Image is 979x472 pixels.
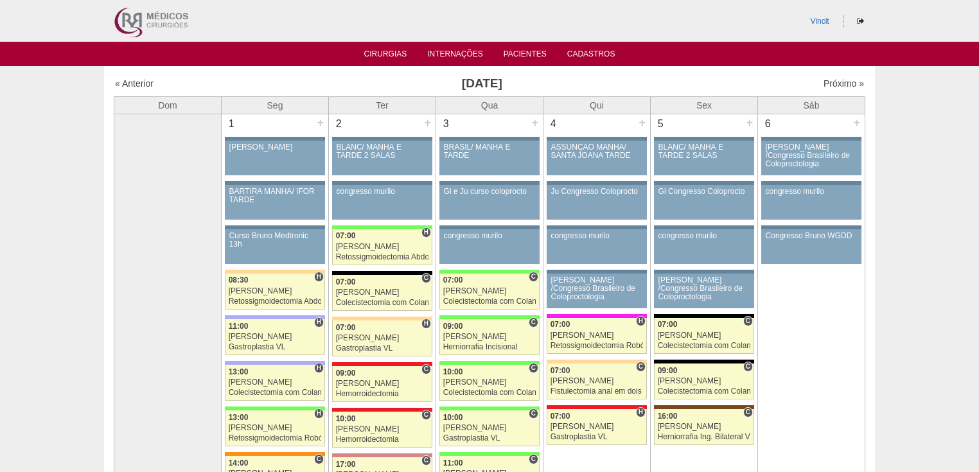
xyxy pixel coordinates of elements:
[443,333,536,341] div: [PERSON_NAME]
[651,114,671,134] div: 5
[225,185,325,220] a: BARTIRA MANHÃ/ IFOR TARDE
[444,143,536,160] div: BRASIL/ MANHÃ E TARDE
[443,322,463,331] span: 09:00
[443,434,536,442] div: Gastroplastia VL
[529,408,538,419] span: Consultório
[332,366,432,402] a: C 09:00 [PERSON_NAME] Hemorroidectomia
[547,318,647,354] a: H 07:00 [PERSON_NAME] Retossigmoidectomia Robótica
[314,272,324,282] span: Hospital
[421,319,431,329] span: Hospital
[332,185,432,220] a: congresso murilo
[543,96,651,114] th: Qui
[824,78,864,89] a: Próximo »
[547,274,647,308] a: [PERSON_NAME] /Congresso Brasileiro de Coloproctologia
[743,407,753,417] span: Consultório
[654,363,754,399] a: C 09:00 [PERSON_NAME] Colecistectomia com Colangiografia VL
[332,181,432,185] div: Key: Aviso
[443,413,463,422] span: 10:00
[229,459,249,468] span: 14:00
[229,275,249,284] span: 08:30
[761,181,861,185] div: Key: Aviso
[547,409,647,445] a: H 07:00 [PERSON_NAME] Gastroplastia VL
[743,316,753,326] span: Consultório
[225,225,325,229] div: Key: Aviso
[314,408,324,419] span: Hospital
[529,454,538,464] span: Consultório
[658,143,750,160] div: BLANC/ MANHÃ E TARDE 2 SALAS
[229,343,322,351] div: Gastroplastia VL
[422,114,433,131] div: +
[547,185,647,220] a: Ju Congresso Coloprocto
[225,137,325,141] div: Key: Aviso
[332,271,432,275] div: Key: Blanc
[551,366,570,375] span: 07:00
[225,319,325,355] a: H 11:00 [PERSON_NAME] Gastroplastia VL
[654,141,754,175] a: BLANC/ MANHÃ E TARDE 2 SALAS
[229,434,322,442] div: Retossigmoidectomia Robótica
[654,229,754,264] a: congresso murilo
[758,96,865,114] th: Sáb
[766,143,858,169] div: [PERSON_NAME] /Congresso Brasileiro de Coloproctologia
[547,405,647,409] div: Key: Assunção
[444,188,536,196] div: Gi e Ju curso coloprocto
[439,319,540,355] a: C 09:00 [PERSON_NAME] Herniorrafia Incisional
[229,333,322,341] div: [PERSON_NAME]
[336,435,429,444] div: Hemorroidectomia
[551,188,643,196] div: Ju Congresso Coloprocto
[229,232,321,249] div: Curso Bruno Medtronic 13h
[115,78,154,89] a: « Anterior
[658,377,751,385] div: [PERSON_NAME]
[761,225,861,229] div: Key: Aviso
[336,277,356,286] span: 07:00
[421,410,431,420] span: Consultório
[443,275,463,284] span: 07:00
[336,288,429,297] div: [PERSON_NAME]
[225,410,325,446] a: H 13:00 [PERSON_NAME] Retossigmoidectomia Robótica
[439,137,540,141] div: Key: Aviso
[439,270,540,274] div: Key: Brasil
[225,315,325,319] div: Key: Christóvão da Gama
[761,229,861,264] a: Congresso Bruno WGDD
[229,322,249,331] span: 11:00
[336,460,356,469] span: 17:00
[551,276,643,302] div: [PERSON_NAME] /Congresso Brasileiro de Coloproctologia
[336,243,429,251] div: [PERSON_NAME]
[654,181,754,185] div: Key: Aviso
[439,141,540,175] a: BRASIL/ MANHÃ E TARDE
[332,137,432,141] div: Key: Aviso
[443,424,536,432] div: [PERSON_NAME]
[658,188,750,196] div: Gi Congresso Coloprocto
[295,74,669,93] h3: [DATE]
[658,412,678,421] span: 16:00
[225,229,325,264] a: Curso Bruno Medtronic 13h
[547,270,647,274] div: Key: Aviso
[547,360,647,363] div: Key: Bartira
[743,362,753,372] span: Consultório
[766,188,858,196] div: congresso murilo
[332,453,432,457] div: Key: Santa Helena
[336,414,356,423] span: 10:00
[336,334,429,342] div: [PERSON_NAME]
[436,114,456,134] div: 3
[427,49,483,62] a: Internações
[758,114,778,134] div: 6
[225,406,325,410] div: Key: Brasil
[439,185,540,220] a: Gi e Ju curso coloprocto
[637,114,648,131] div: +
[636,362,646,372] span: Consultório
[229,413,249,422] span: 13:00
[225,141,325,175] a: [PERSON_NAME]
[658,232,750,240] div: congresso murilo
[551,433,644,441] div: Gastroplastia VL
[364,49,407,62] a: Cirurgias
[504,49,547,62] a: Pacientes
[229,389,322,397] div: Colecistectomia com Colangiografia VL
[811,17,829,26] a: Vincit
[654,270,754,274] div: Key: Aviso
[551,423,644,431] div: [PERSON_NAME]
[761,141,861,175] a: [PERSON_NAME] /Congresso Brasileiro de Coloproctologia
[857,17,864,25] i: Sair
[336,390,429,398] div: Hemorroidectomia
[421,364,431,374] span: Consultório
[547,225,647,229] div: Key: Aviso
